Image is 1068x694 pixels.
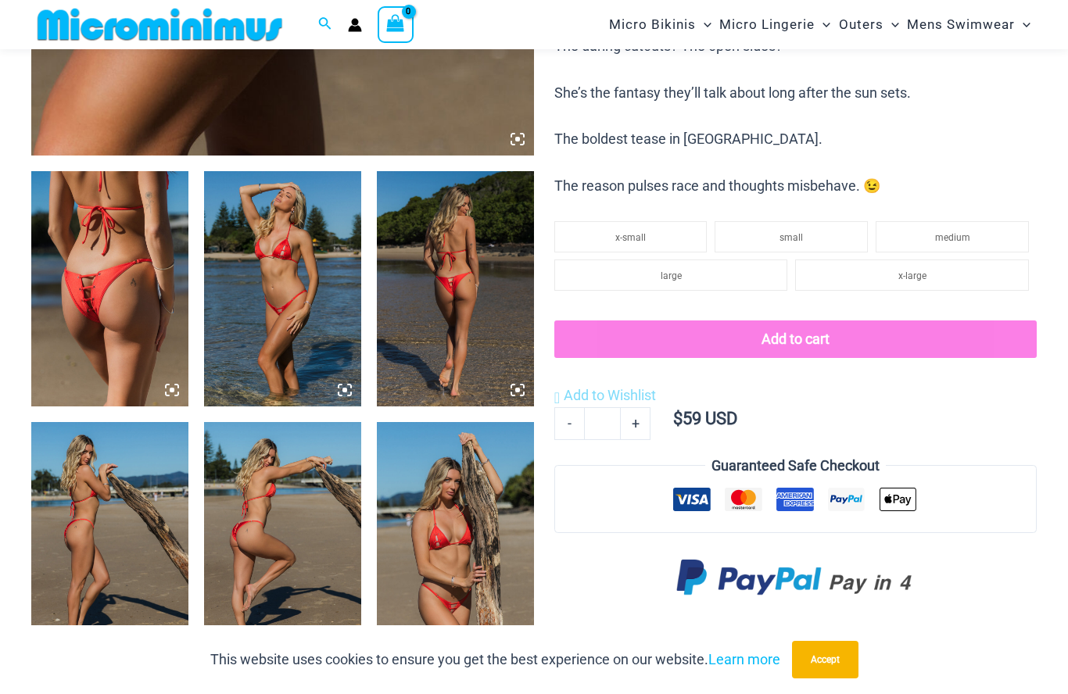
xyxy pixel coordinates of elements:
[661,270,682,281] span: large
[377,171,534,406] img: Link Tangello 3070 Tri Top 2031 Cheeky
[795,259,1029,291] li: x-large
[204,171,361,406] img: Link Tangello 3070 Tri Top 2031 Cheeky
[815,5,830,45] span: Menu Toggle
[615,232,646,243] span: x-small
[554,259,788,291] li: large
[204,422,361,657] img: Link Tangello 3070 Tri Top 2031 Cheeky
[554,407,584,440] a: -
[318,15,332,34] a: Search icon link
[903,5,1034,45] a: Mens SwimwearMenu ToggleMenu Toggle
[705,454,886,478] legend: Guaranteed Safe Checkout
[31,422,188,657] img: Link Tangello 3070 Tri Top 2031 Cheeky
[584,407,621,440] input: Product quantity
[673,409,737,428] bdi: 59 USD
[779,232,803,243] span: small
[554,320,1037,358] button: Add to cart
[554,384,656,407] a: Add to Wishlist
[715,221,868,252] li: small
[715,5,834,45] a: Micro LingerieMenu ToggleMenu Toggle
[907,5,1015,45] span: Mens Swimwear
[792,641,858,678] button: Accept
[609,5,696,45] span: Micro Bikinis
[883,5,899,45] span: Menu Toggle
[378,6,414,42] a: View Shopping Cart, empty
[621,407,650,440] a: +
[876,221,1029,252] li: medium
[935,232,970,243] span: medium
[348,18,362,32] a: Account icon link
[673,409,683,428] span: $
[377,422,534,657] img: Link Tangello 3070 Tri Top 2031 Cheeky
[696,5,711,45] span: Menu Toggle
[708,651,780,667] a: Learn more
[554,221,708,252] li: x-small
[564,387,656,403] span: Add to Wishlist
[719,5,815,45] span: Micro Lingerie
[898,270,926,281] span: x-large
[1015,5,1030,45] span: Menu Toggle
[605,5,715,45] a: Micro BikinisMenu ToggleMenu Toggle
[210,648,780,671] p: This website uses cookies to ensure you get the best experience on our website.
[835,5,903,45] a: OutersMenu ToggleMenu Toggle
[839,5,883,45] span: Outers
[603,2,1037,47] nav: Site Navigation
[31,171,188,406] img: Link Tangello 2031 Cheeky
[31,7,289,42] img: MM SHOP LOGO FLAT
